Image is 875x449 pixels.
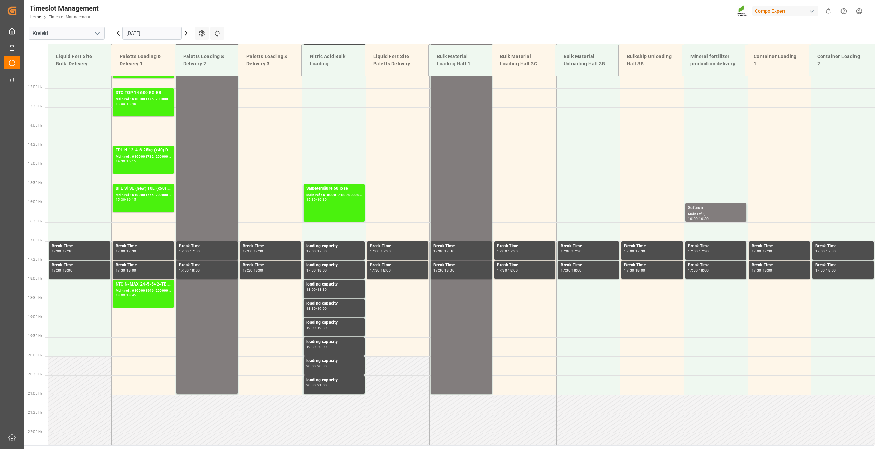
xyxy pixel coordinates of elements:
div: Compo Expert [752,6,818,16]
span: 16:30 Hr [28,219,42,223]
div: 17:30 [370,269,380,272]
div: - [570,250,571,253]
div: Break Time [752,243,807,250]
div: Main ref : 6100001596, 2000001167 [116,288,171,294]
div: loading capacity [306,377,362,384]
div: 15:30 [116,198,125,201]
div: 19:00 [306,326,316,329]
div: 17:30 [561,269,570,272]
div: loading capacity [306,358,362,365]
div: 19:30 [306,345,316,348]
div: 19:30 [317,326,327,329]
div: - [316,365,317,368]
div: - [634,269,635,272]
div: - [189,250,190,253]
div: - [825,269,826,272]
a: Home [30,15,41,19]
div: 20:30 [306,384,316,387]
div: - [380,269,381,272]
div: - [316,307,317,310]
div: - [253,269,254,272]
div: loading capacity [306,300,362,307]
div: 17:30 [190,250,200,253]
div: 17:30 [317,250,327,253]
div: - [125,294,126,297]
div: 18:00 [571,269,581,272]
div: - [825,250,826,253]
div: Break Time [497,243,553,250]
div: 16:30 [699,217,709,220]
div: DTC TOP 14 600 KG BB [116,90,171,96]
div: Main ref : 6100001775, 2000001444 2000001454 [116,192,171,198]
div: Liquid Fert Site Paletts Delivery [371,50,423,70]
div: Break Time [179,262,235,269]
div: 17:30 [381,250,391,253]
div: 17:30 [179,269,189,272]
div: 17:00 [497,250,507,253]
div: 17:00 [243,250,253,253]
div: 17:30 [243,269,253,272]
div: Main ref : 6100001726, 2000001417 [116,96,171,102]
div: 17:00 [179,250,189,253]
div: - [253,250,254,253]
div: 17:30 [254,250,264,253]
button: show 0 new notifications [821,3,836,19]
div: 17:30 [571,250,581,253]
div: - [443,269,444,272]
div: Break Time [624,243,680,250]
div: 13:45 [126,102,136,105]
div: 17:30 [116,269,125,272]
input: DD.MM.YYYY [122,27,182,40]
div: Break Time [116,243,171,250]
div: Paletts Loading & Delivery 3 [244,50,296,70]
div: 18:00 [444,269,454,272]
span: 17:00 Hr [28,238,42,242]
div: Bulk Material Unloading Hall 3B [561,50,613,70]
div: 18:00 [190,269,200,272]
div: loading capacity [306,243,362,250]
div: - [316,250,317,253]
div: BFL Si SL (new) 10L (x60) IT,BNLBFL Costi SL 10L (x40) IT,GRBFL K PREMIUM SL 10L (x60) IT-SI [116,185,171,192]
div: 19:00 [317,307,327,310]
div: 17:00 [52,250,62,253]
div: 18:00 [635,269,645,272]
div: 17:30 [63,250,72,253]
div: 16:15 [126,198,136,201]
div: Break Time [497,262,553,269]
div: Break Time [243,262,298,269]
div: 17:00 [561,250,570,253]
span: 20:00 Hr [28,353,42,357]
div: 17:30 [815,269,825,272]
div: - [316,288,317,291]
div: 18:00 [826,269,836,272]
div: Main ref : , [688,211,744,217]
span: 21:00 Hr [28,392,42,395]
div: Break Time [52,243,108,250]
div: - [443,250,444,253]
div: Break Time [561,262,616,269]
div: 20:00 [306,365,316,368]
div: 17:30 [497,269,507,272]
div: 17:00 [433,250,443,253]
div: loading capacity [306,319,362,326]
div: Paletts Loading & Delivery 1 [117,50,169,70]
input: Type to search/select [29,27,105,40]
div: 20:30 [317,365,327,368]
div: 17:30 [699,250,709,253]
span: 18:30 Hr [28,296,42,300]
div: Container Loading 2 [815,50,867,70]
div: Bulk Material Loading Hall 1 [434,50,486,70]
div: 17:30 [444,250,454,253]
div: 17:30 [635,250,645,253]
div: 16:00 [688,217,698,220]
div: 18:30 [317,288,327,291]
div: NTC N-MAX 24-5-5+2+TE BB 0,6 TBLK PREMIUM [DATE]+3+TE 600kg BBBLK CLASSIC [DATE] 50kg(x21)D,EN,PL... [116,281,171,288]
div: - [125,250,126,253]
div: 17:30 [688,269,698,272]
div: Break Time [243,243,298,250]
div: loading capacity [306,339,362,345]
div: 15:15 [126,160,136,163]
div: - [125,269,126,272]
div: 17:00 [815,250,825,253]
div: Bulkship Unloading Hall 3B [624,50,676,70]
